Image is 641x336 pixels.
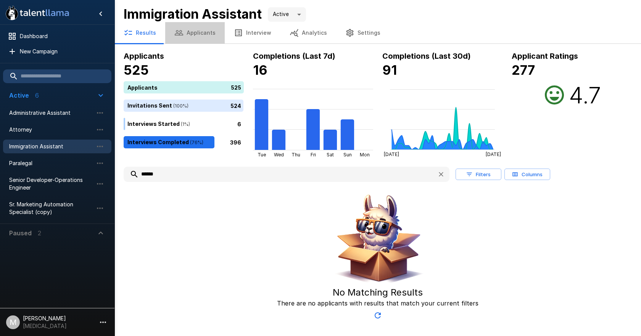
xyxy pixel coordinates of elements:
[124,6,262,22] b: Immigration Assistant
[330,191,425,286] img: Animated document
[268,7,306,22] div: Active
[292,152,300,158] tspan: Thu
[230,138,241,146] p: 396
[165,22,225,43] button: Applicants
[253,51,335,61] b: Completions (Last 7d)
[336,22,390,43] button: Settings
[382,51,471,61] b: Completions (Last 30d)
[512,51,578,61] b: Applicant Ratings
[456,169,501,180] button: Filters
[569,81,601,109] h2: 4.7
[237,120,241,128] p: 6
[311,152,316,158] tspan: Fri
[343,152,352,158] tspan: Sun
[384,151,399,157] tspan: [DATE]
[258,152,266,158] tspan: Tue
[370,308,385,323] button: Updated Today - 12:11 PM
[333,286,423,299] h5: No Matching Results
[382,62,397,78] b: 91
[231,83,241,91] p: 525
[504,169,550,180] button: Columns
[512,62,535,78] b: 277
[360,152,370,158] tspan: Mon
[253,62,267,78] b: 16
[274,152,284,158] tspan: Wed
[277,299,478,308] p: There are no applicants with results that match your current filters
[327,152,334,158] tspan: Sat
[280,22,336,43] button: Analytics
[114,22,165,43] button: Results
[486,151,501,157] tspan: [DATE]
[124,62,149,78] b: 525
[225,22,280,43] button: Interview
[124,51,164,61] b: Applicants
[230,101,241,109] p: 524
